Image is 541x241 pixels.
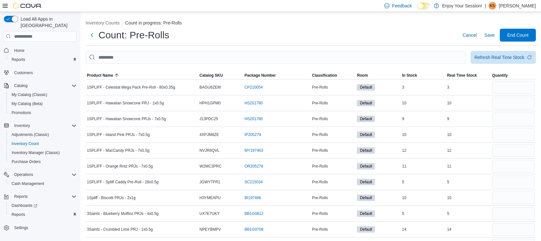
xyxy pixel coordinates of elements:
[446,131,491,139] div: 10
[1,170,79,179] button: Operations
[6,55,79,64] button: Reports
[312,179,328,185] span: Pre-Rolls
[360,100,372,106] span: Default
[490,2,495,10] span: KS
[401,83,446,91] div: 3
[6,108,79,117] button: Promotions
[9,149,62,157] a: Inventory Manager (Classic)
[12,46,77,54] span: Home
[12,69,77,77] span: Customers
[14,225,28,230] span: Settings
[9,56,28,63] a: Reports
[312,132,328,137] span: Pre-Rolls
[12,82,30,90] button: Catalog
[357,100,375,106] span: Default
[357,84,375,91] span: Default
[392,3,412,9] span: Feedback
[12,47,27,54] a: Home
[245,227,264,232] a: BB1G0708
[87,85,175,90] span: 1SPLIFF - Celestial Mega Pack Pre-Roll - 80x0.35g
[401,99,446,107] div: 10
[12,212,25,217] span: Reports
[312,227,328,232] span: Pre-Rolls
[9,131,77,139] span: Adjustments (Classic)
[401,147,446,154] div: 12
[9,211,77,218] span: Reports
[86,20,120,25] button: Inventory Counts
[6,90,79,99] button: My Catalog (Classic)
[12,141,39,146] span: Inventory Count
[13,3,42,9] img: Cova
[9,202,40,209] a: Dashboards
[357,73,368,78] span: Room
[245,101,263,106] a: HS201780
[446,178,491,186] div: 5
[312,211,328,216] span: Pre-Rolls
[9,180,47,188] a: Cash Management
[12,159,41,164] span: Purchase Orders
[417,3,431,9] input: Dark Mode
[446,226,491,233] div: 14
[499,2,536,10] p: [PERSON_NAME]
[9,56,77,63] span: Reports
[12,92,47,97] span: My Catalog (Classic)
[12,69,35,77] a: Customers
[402,73,417,78] span: In Stock
[200,101,221,106] span: HPH1GPM0
[86,72,198,79] button: Product Name
[12,171,77,178] span: Operations
[245,211,264,216] a: BB1G0812
[9,202,77,209] span: Dashboards
[245,132,261,137] a: IP205279
[245,195,261,200] a: BI197466
[482,29,497,42] button: Save
[360,116,372,122] span: Default
[474,54,524,61] div: Refresh Real Time Stock
[86,29,98,42] button: Next
[9,211,28,218] a: Reports
[200,148,219,153] span: NVJR6QVL
[462,32,477,38] span: Cancel
[200,164,222,169] span: W2MC3PRC
[245,73,276,78] span: Package Number
[9,180,77,188] span: Cash Management
[360,179,372,185] span: Default
[87,73,113,78] span: Product Name
[311,72,356,79] button: Classification
[9,100,77,108] span: My Catalog (Beta)
[125,20,182,25] button: Count in progress: Pre-Rolls
[86,51,465,64] input: This is a search bar. After typing your query, hit enter to filter the results lower in the page.
[9,91,77,99] span: My Catalog (Classic)
[9,140,77,148] span: Inventory Count
[446,147,491,154] div: 12
[1,223,79,232] button: Settings
[1,68,79,77] button: Customers
[446,194,491,202] div: 10
[200,73,223,78] span: Catalog SKU
[401,162,446,170] div: 11
[446,83,491,91] div: 3
[417,9,417,10] span: Dark Mode
[9,100,45,108] a: My Catalog (Beta)
[9,158,77,166] span: Purchase Orders
[200,179,220,185] span: JGWYTFR1
[9,109,34,117] a: Promotions
[87,195,135,200] span: 1Spliff - Biscotti PRJs - 2x1g
[1,192,79,201] button: Reports
[357,131,375,138] span: Default
[12,122,33,130] button: Inventory
[312,101,328,106] span: Pre-Rolls
[87,227,153,232] span: 3Saints - Crumbled Lime PRJ - 1x0.5g
[245,179,263,185] a: SC215034
[312,195,328,200] span: Pre-Rolls
[245,148,263,153] a: MY197463
[446,99,491,107] div: 10
[312,116,328,121] span: Pre-Rolls
[18,16,77,29] span: Load All Apps in [GEOGRAPHIC_DATA]
[6,179,79,188] button: Cash Management
[360,148,372,153] span: Default
[489,2,496,10] div: Kylee Sundin-Turk
[446,162,491,170] div: 11
[401,226,446,233] div: 14
[200,227,221,232] span: NPEYBMPV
